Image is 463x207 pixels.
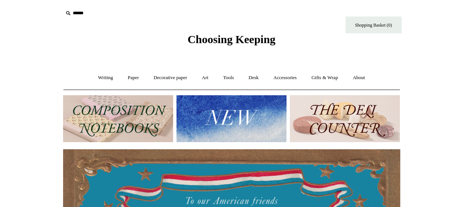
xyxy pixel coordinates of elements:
img: The Deli Counter [290,95,400,142]
a: Desk [242,68,265,88]
a: About [346,68,372,88]
a: Art [195,68,215,88]
a: Shopping Basket (0) [345,16,402,33]
a: Tools [216,68,241,88]
img: New.jpg__PID:f73bdf93-380a-4a35-bcfe-7823039498e1 [176,95,287,142]
a: Paper [121,68,146,88]
a: Writing [91,68,120,88]
a: Decorative paper [147,68,194,88]
a: Choosing Keeping [187,39,275,44]
a: Gifts & Wrap [305,68,345,88]
span: Choosing Keeping [187,33,275,45]
img: 202302 Composition ledgers.jpg__PID:69722ee6-fa44-49dd-a067-31375e5d54ec [63,95,173,142]
a: Accessories [267,68,303,88]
